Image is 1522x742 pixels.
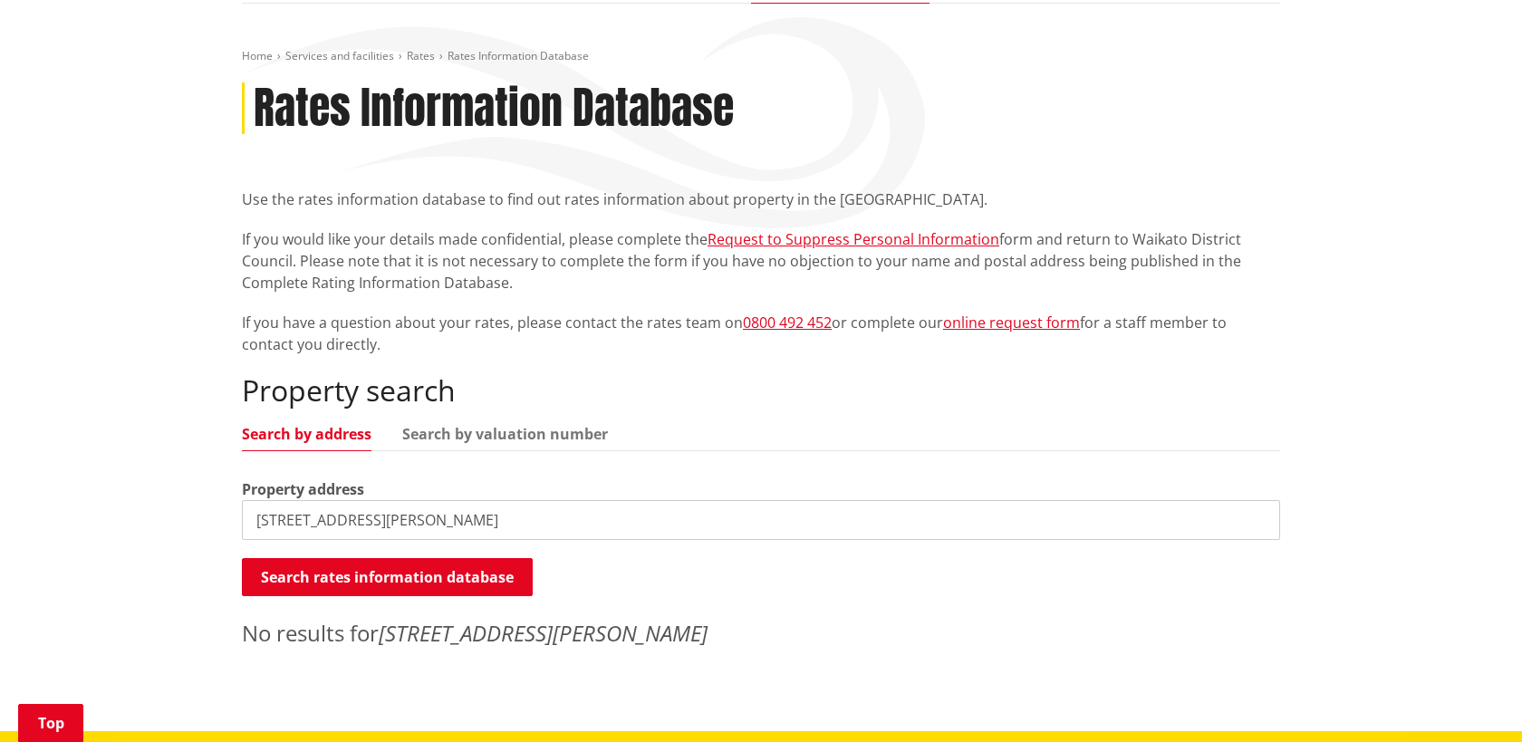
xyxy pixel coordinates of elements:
button: Search rates information database [242,558,533,596]
label: Property address [242,478,364,500]
a: Top [18,704,83,742]
a: Request to Suppress Personal Information [708,229,999,249]
h1: Rates Information Database [254,82,734,135]
a: Search by address [242,427,371,441]
a: Home [242,48,273,63]
a: online request form [943,313,1080,332]
span: Rates Information Database [448,48,589,63]
input: e.g. Duke Street NGARUAWAHIA [242,500,1280,540]
p: Use the rates information database to find out rates information about property in the [GEOGRAPHI... [242,188,1280,210]
nav: breadcrumb [242,49,1280,64]
a: Search by valuation number [402,427,608,441]
a: Rates [407,48,435,63]
h2: Property search [242,373,1280,408]
p: If you have a question about your rates, please contact the rates team on or complete our for a s... [242,312,1280,355]
p: No results for [242,617,1280,650]
a: 0800 492 452 [743,313,832,332]
em: [STREET_ADDRESS][PERSON_NAME] [379,618,708,648]
iframe: Messenger Launcher [1439,666,1504,731]
p: If you would like your details made confidential, please complete the form and return to Waikato ... [242,228,1280,294]
a: Services and facilities [285,48,394,63]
